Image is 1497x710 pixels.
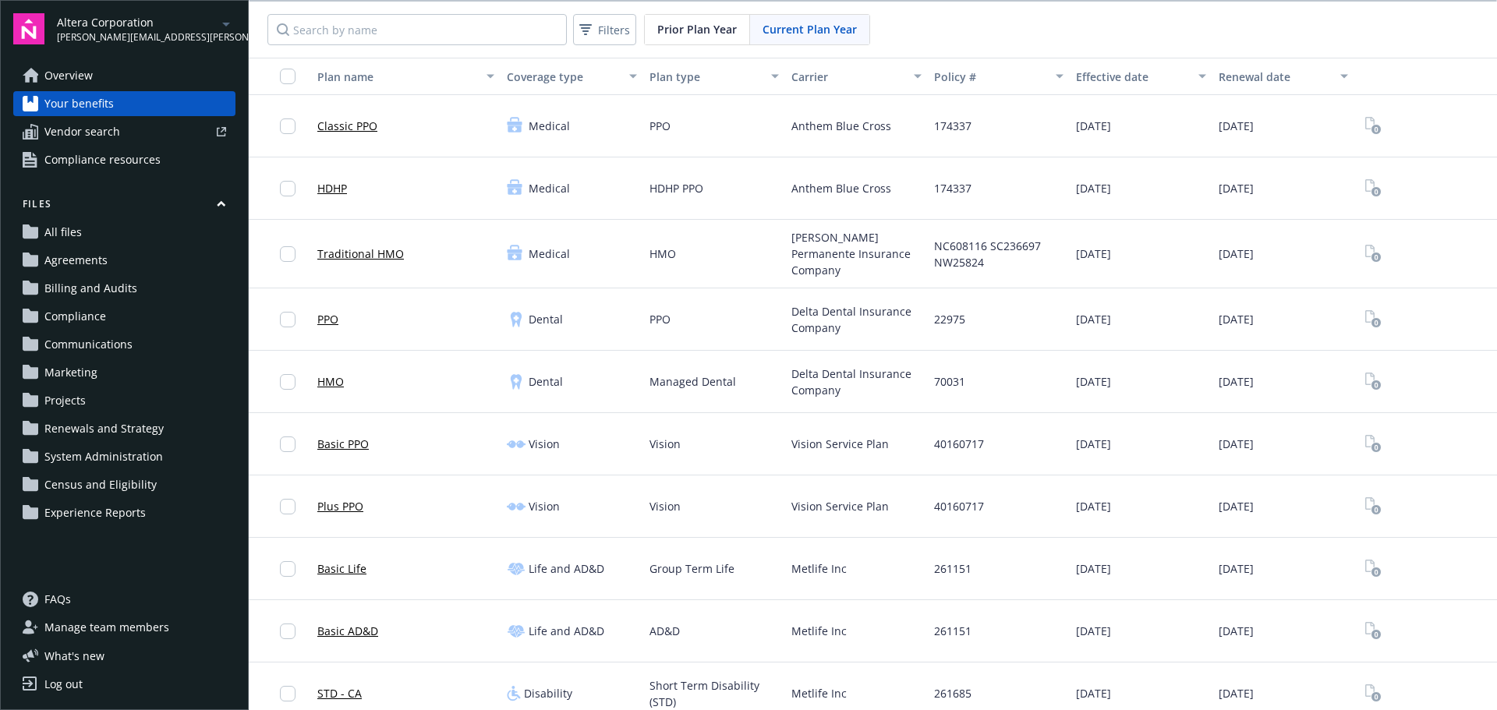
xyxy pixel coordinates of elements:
[529,373,563,390] span: Dental
[934,623,971,639] span: 261151
[507,69,620,85] div: Coverage type
[934,560,971,577] span: 261151
[649,436,681,452] span: Vision
[1361,176,1386,201] span: View Plan Documents
[928,58,1071,95] button: Policy #
[13,388,235,413] a: Projects
[280,686,296,701] input: Toggle Row Selected
[44,63,93,88] span: Overview
[44,388,86,413] span: Projects
[317,436,369,452] a: Basic PPO
[791,229,922,278] span: [PERSON_NAME] Permanente Insurance Company
[1361,556,1386,581] a: View Plan Documents
[529,623,604,639] span: Life and AD&D
[1076,560,1111,577] span: [DATE]
[791,180,891,196] span: Anthem Blue Cross
[791,69,904,85] div: Carrier
[13,304,235,329] a: Compliance
[649,69,763,85] div: Plan type
[1076,69,1189,85] div: Effective date
[44,147,161,172] span: Compliance resources
[791,498,889,514] span: Vision Service Plan
[44,91,114,116] span: Your benefits
[280,623,296,639] input: Toggle Row Selected
[1361,619,1386,644] a: View Plan Documents
[1219,118,1254,134] span: [DATE]
[13,615,235,640] a: Manage team members
[1076,180,1111,196] span: [DATE]
[1219,180,1254,196] span: [DATE]
[785,58,928,95] button: Carrier
[317,180,347,196] a: HDHP
[934,69,1047,85] div: Policy #
[280,312,296,327] input: Toggle Row Selected
[44,587,71,612] span: FAQs
[934,238,1064,270] span: NC608116 SC236697 NW25824
[649,677,780,710] span: Short Term Disability (STD)
[44,648,104,664] span: What ' s new
[934,180,971,196] span: 174337
[1212,58,1355,95] button: Renewal date
[44,119,120,144] span: Vendor search
[1219,245,1254,262] span: [DATE]
[13,416,235,441] a: Renewals and Strategy
[934,685,971,701] span: 261685
[280,118,296,134] input: Toggle Row Selected
[576,19,633,41] span: Filters
[1219,623,1254,639] span: [DATE]
[13,13,44,44] img: navigator-logo.svg
[1076,498,1111,514] span: [DATE]
[763,21,857,37] span: Current Plan Year
[529,180,570,196] span: Medical
[598,22,630,38] span: Filters
[791,303,922,336] span: Delta Dental Insurance Company
[643,58,786,95] button: Plan type
[267,14,567,45] input: Search by name
[280,436,296,452] input: Toggle Row Selected
[44,248,108,273] span: Agreements
[44,332,133,357] span: Communications
[1076,436,1111,452] span: [DATE]
[934,373,965,390] span: 70031
[1361,114,1386,139] a: View Plan Documents
[501,58,643,95] button: Coverage type
[13,648,129,664] button: What's new
[13,91,235,116] a: Your benefits
[529,311,563,327] span: Dental
[13,360,235,385] a: Marketing
[1361,681,1386,706] span: View Plan Documents
[1219,685,1254,701] span: [DATE]
[44,220,82,245] span: All files
[791,685,847,701] span: Metlife Inc
[529,118,570,134] span: Medical
[649,623,680,639] span: AD&D
[1076,623,1111,639] span: [DATE]
[280,374,296,390] input: Toggle Row Selected
[1076,118,1111,134] span: [DATE]
[524,685,572,701] span: Disability
[1361,494,1386,519] span: View Plan Documents
[280,181,296,196] input: Toggle Row Selected
[529,560,604,577] span: Life and AD&D
[1076,685,1111,701] span: [DATE]
[13,220,235,245] a: All files
[657,21,737,37] span: Prior Plan Year
[791,560,847,577] span: Metlife Inc
[1361,307,1386,332] span: View Plan Documents
[13,472,235,497] a: Census and Eligibility
[13,500,235,525] a: Experience Reports
[13,248,235,273] a: Agreements
[317,373,344,390] a: HMO
[317,560,366,577] a: Basic Life
[1219,311,1254,327] span: [DATE]
[57,13,235,44] button: Altera Corporation[PERSON_NAME][EMAIL_ADDRESS][PERSON_NAME][DOMAIN_NAME]arrowDropDown
[44,360,97,385] span: Marketing
[44,500,146,525] span: Experience Reports
[1219,436,1254,452] span: [DATE]
[649,498,681,514] span: Vision
[934,498,984,514] span: 40160717
[44,672,83,697] div: Log out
